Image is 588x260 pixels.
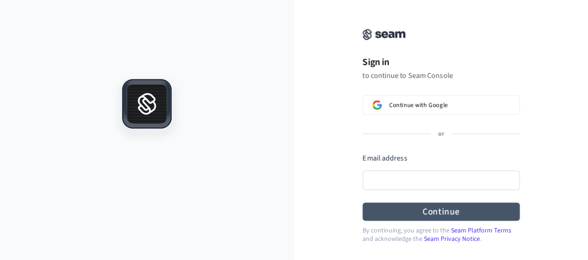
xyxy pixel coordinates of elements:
p: By continuing, you agree to the and acknowledge the . [363,226,520,243]
p: or [438,130,444,138]
a: Seam Privacy Notice [424,234,480,244]
h1: Sign in [363,55,520,69]
label: Email address [363,153,407,163]
img: Seam Console [363,29,406,40]
p: to continue to Seam Console [363,71,520,80]
img: Sign in with Google [372,100,382,110]
button: Continue [363,203,520,221]
span: Continue with Google [389,101,448,109]
a: Seam Platform Terms [451,226,511,235]
button: Sign in with GoogleContinue with Google [363,95,520,115]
